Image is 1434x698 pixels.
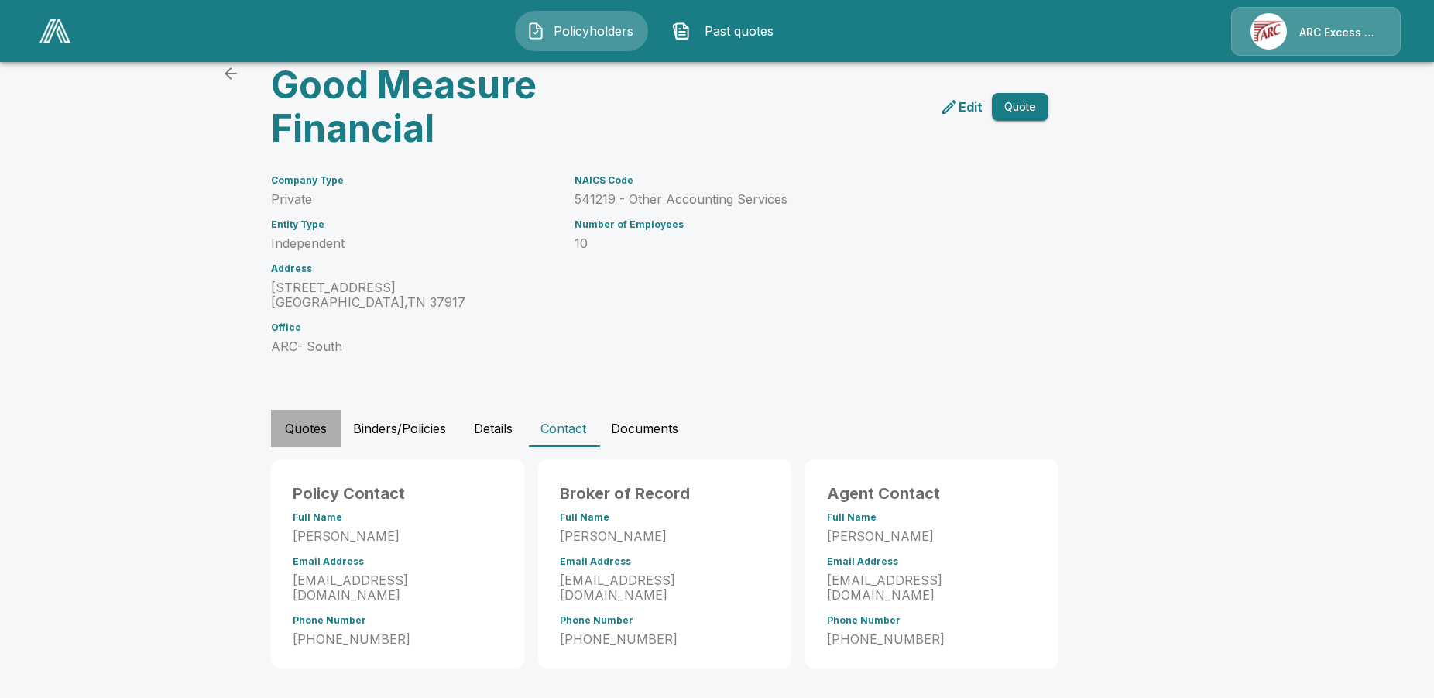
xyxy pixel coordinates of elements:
[271,410,341,447] button: Quotes
[827,573,1037,603] p: [EMAIL_ADDRESS][DOMAIN_NAME]
[560,512,770,523] h6: Full Name
[271,64,654,150] h3: Good Measure Financial
[1299,25,1381,40] p: ARC Excess & Surplus
[293,529,503,544] p: [PERSON_NAME]
[827,529,1037,544] p: [PERSON_NAME]
[599,410,691,447] button: Documents
[827,556,1037,567] h6: Email Address
[271,280,556,310] p: [STREET_ADDRESS] [GEOGRAPHIC_DATA] , TN 37917
[271,192,556,207] p: Private
[560,573,770,603] p: [EMAIL_ADDRESS][DOMAIN_NAME]
[293,573,503,603] p: [EMAIL_ADDRESS][DOMAIN_NAME]
[527,22,545,40] img: Policyholders Icon
[271,263,556,274] h6: Address
[575,219,1011,230] h6: Number of Employees
[271,219,556,230] h6: Entity Type
[827,481,1037,506] h6: Agent Contact
[215,58,246,89] a: back
[1231,7,1401,56] a: Agency IconARC Excess & Surplus
[697,22,782,40] span: Past quotes
[827,615,1037,626] h6: Phone Number
[575,175,1011,186] h6: NAICS Code
[660,11,794,51] button: Past quotes IconPast quotes
[458,410,528,447] button: Details
[39,19,70,43] img: AA Logo
[827,512,1037,523] h6: Full Name
[293,632,503,647] p: [PHONE_NUMBER]
[560,529,770,544] p: [PERSON_NAME]
[293,556,503,567] h6: Email Address
[560,632,770,647] p: [PHONE_NUMBER]
[551,22,636,40] span: Policyholders
[937,95,986,119] a: edit
[560,615,770,626] h6: Phone Number
[271,339,556,354] p: ARC- South
[528,410,599,447] button: Contact
[515,11,648,51] button: Policyholders IconPolicyholders
[992,93,1048,122] button: Quote
[293,512,503,523] h6: Full Name
[293,615,503,626] h6: Phone Number
[959,98,983,116] p: Edit
[271,175,556,186] h6: Company Type
[341,410,458,447] button: Binders/Policies
[271,410,1163,447] div: policyholder tabs
[672,22,691,40] img: Past quotes Icon
[575,192,1011,207] p: 541219 - Other Accounting Services
[293,481,503,506] h6: Policy Contact
[1250,13,1287,50] img: Agency Icon
[560,556,770,567] h6: Email Address
[575,236,1011,251] p: 10
[271,322,556,333] h6: Office
[827,632,1037,647] p: [PHONE_NUMBER]
[271,236,556,251] p: Independent
[560,481,770,506] h6: Broker of Record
